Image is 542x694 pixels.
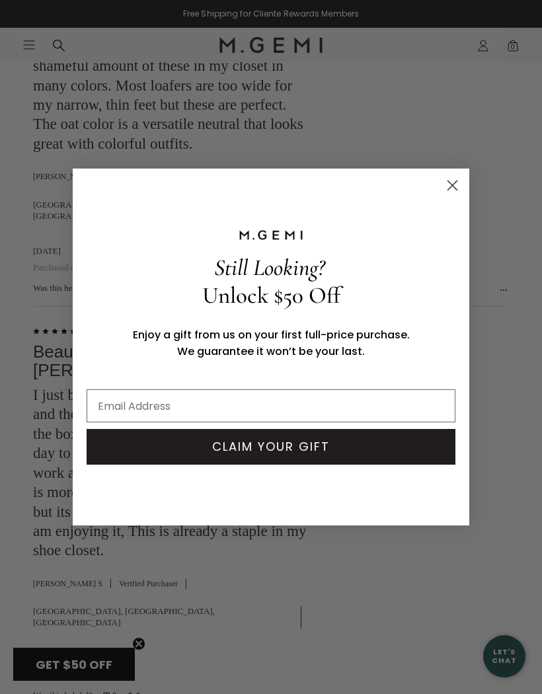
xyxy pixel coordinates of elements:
span: Still Looking? [214,254,325,282]
img: M.GEMI [238,229,304,241]
button: Close dialog [441,174,464,197]
input: Email Address [87,389,455,422]
button: CLAIM YOUR GIFT [87,429,455,465]
span: Unlock $50 Off [202,282,340,309]
span: Enjoy a gift from us on your first full-price purchase. We guarantee it won’t be your last. [133,327,410,359]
